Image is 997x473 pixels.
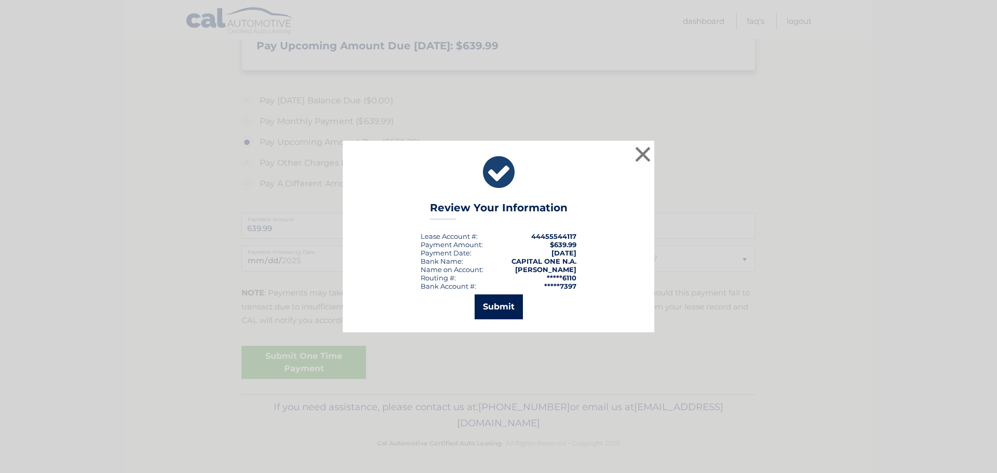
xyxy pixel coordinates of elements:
span: [DATE] [551,249,576,257]
button: Submit [475,294,523,319]
strong: [PERSON_NAME] [515,265,576,274]
h3: Review Your Information [430,201,568,220]
div: Lease Account #: [421,232,478,240]
div: Bank Name: [421,257,463,265]
strong: 44455544117 [531,232,576,240]
span: Payment Date [421,249,470,257]
button: × [632,144,653,165]
div: Routing #: [421,274,456,282]
div: Bank Account #: [421,282,476,290]
span: $639.99 [550,240,576,249]
div: : [421,249,471,257]
div: Name on Account: [421,265,483,274]
div: Payment Amount: [421,240,483,249]
strong: CAPITAL ONE N.A. [511,257,576,265]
